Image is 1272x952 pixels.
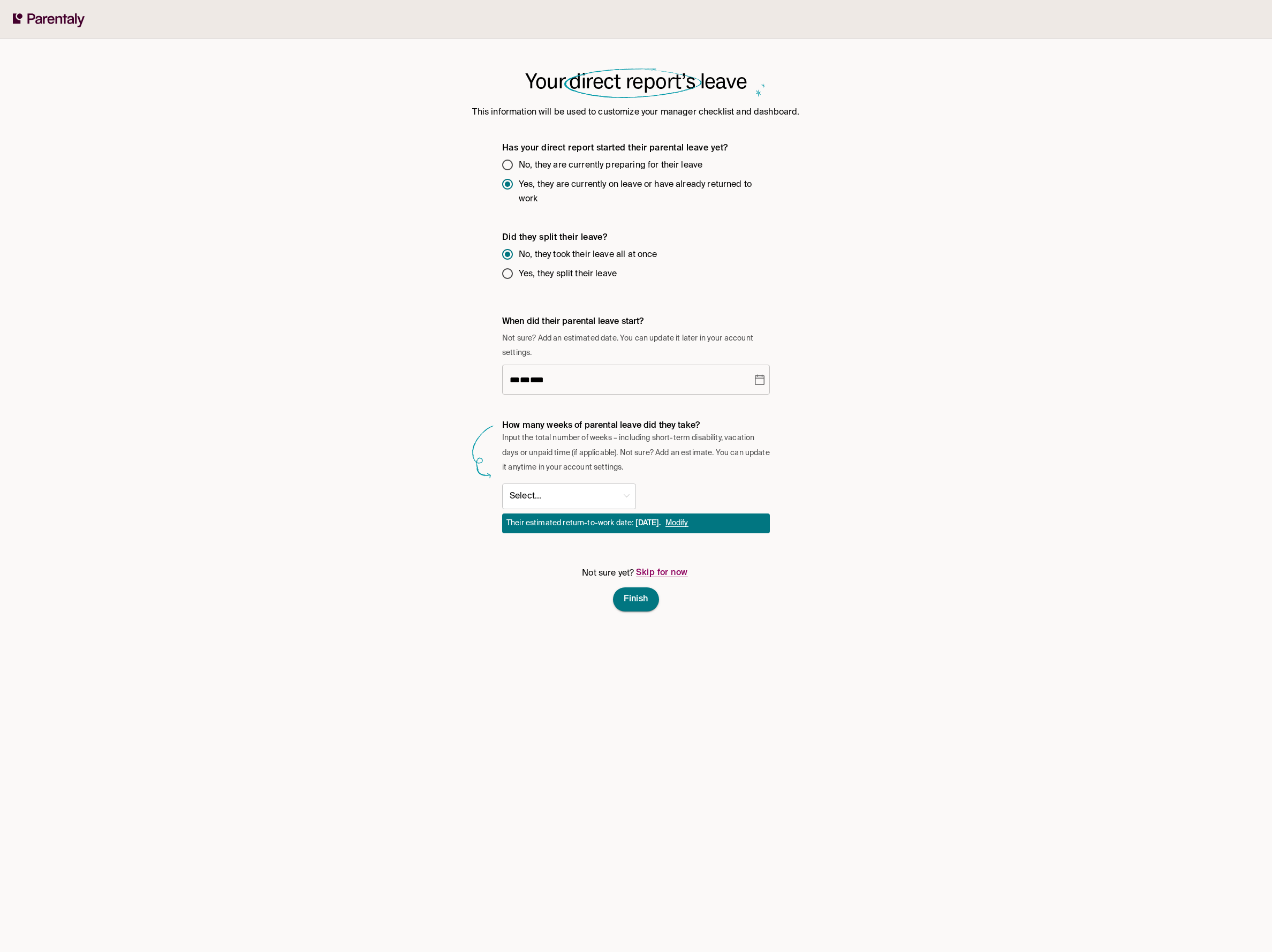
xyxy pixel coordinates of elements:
[635,519,688,527] span: [DATE].
[751,370,769,389] button: Choose date, selected date is Feb 7, 2026
[502,331,770,360] span: Not sure? Add an estimated date. You can update it later in your account settings.
[519,178,761,207] span: Yes, they are currently on leave or have already returned to work
[506,518,766,529] div: Their estimated return-to-work date:
[519,267,617,282] span: Yes, they split their leave
[502,431,770,475] p: Input the total number of weeks – including short-term disability, vacation days or unpaid time (...
[634,559,690,587] button: Skip for now
[510,376,520,384] span: Month
[502,316,770,327] h4: When did their parental leave start?
[502,232,770,244] h5: Did they split their leave?
[502,420,770,431] h4: How many weeks of parental leave did they take?
[519,248,657,262] span: No, they took their leave all at once
[502,143,770,154] h5: Has your direct report started their parental leave yet?
[520,376,530,384] span: Day
[582,559,690,587] p: Not sure yet?
[525,69,747,95] h1: Your direct report’s
[472,108,799,117] h6: This information will be used to customize your manager checklist and dashboard.
[519,158,702,173] span: No, they are currently preparing for their leave
[700,68,747,94] span: leave
[530,376,544,384] span: Year
[613,587,659,611] button: Finish
[665,520,688,527] span: Modify
[502,481,636,511] div: Select...
[624,594,648,605] span: Finish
